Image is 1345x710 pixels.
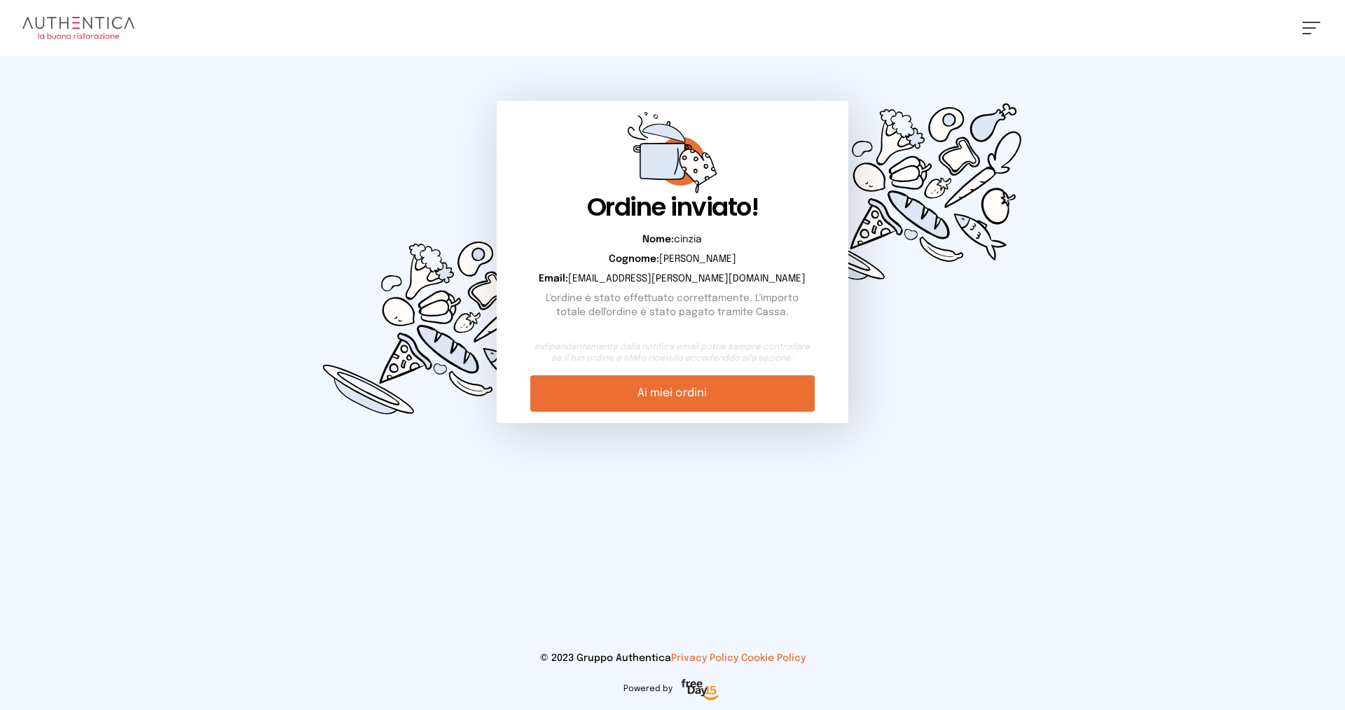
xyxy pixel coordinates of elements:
[530,272,814,286] p: [EMAIL_ADDRESS][PERSON_NAME][DOMAIN_NAME]
[642,235,674,244] b: Nome:
[303,190,572,462] img: d0449c3114cc73e99fc76ced0c51d0cd.svg
[539,274,568,284] b: Email:
[530,375,814,412] a: Ai miei ordini
[609,254,659,264] b: Cognome:
[530,252,814,266] p: [PERSON_NAME]
[530,342,814,364] small: Indipendentemente dalla notifica email potrai sempre controllare se il tuo ordine è stato ricevut...
[530,232,814,246] p: cinzia
[678,676,722,704] img: logo-freeday.3e08031.png
[22,17,134,39] img: logo.8f33a47.png
[623,683,672,695] span: Powered by
[773,56,1042,328] img: d0449c3114cc73e99fc76ced0c51d0cd.svg
[530,291,814,319] p: L'ordine è stato effettuato correttamente. L'importo totale dell'ordine è stato pagato tramite Ca...
[741,653,806,663] a: Cookie Policy
[671,653,738,663] a: Privacy Policy
[530,193,814,221] h1: Ordine inviato!
[22,651,1323,665] p: © 2023 Gruppo Authentica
